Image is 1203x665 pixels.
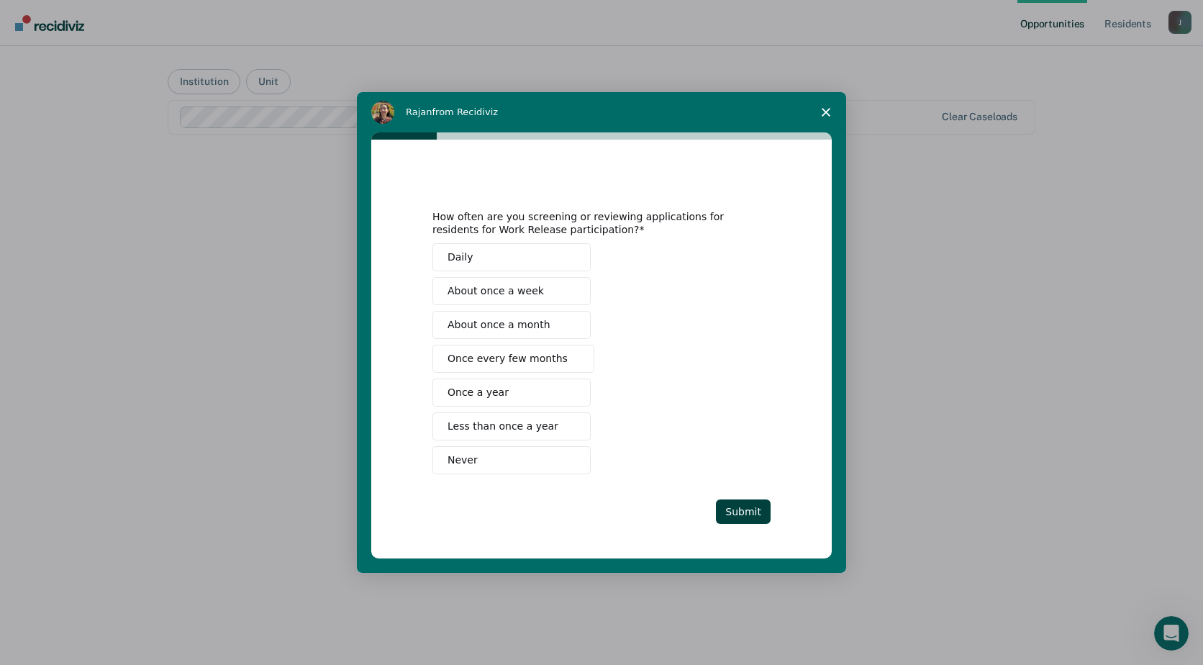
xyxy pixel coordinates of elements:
span: About once a week [448,284,544,299]
img: Profile image for Rajan [371,101,394,124]
span: Once every few months [448,351,568,366]
span: Close survey [806,92,846,132]
span: Once a year [448,385,509,400]
button: About once a week [432,277,591,305]
button: Never [432,446,591,474]
button: Submit [716,499,771,524]
span: Daily [448,250,473,265]
span: Less than once a year [448,419,558,434]
button: About once a month [432,311,591,339]
div: How often are you screening or reviewing applications for residents for Work Release participation? [432,210,749,236]
button: Once a year [432,379,591,407]
button: Daily [432,243,591,271]
span: Never [448,453,478,468]
span: About once a month [448,317,550,332]
button: Less than once a year [432,412,591,440]
span: from Recidiviz [432,107,499,117]
button: Once every few months [432,345,594,373]
span: Rajan [406,107,432,117]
